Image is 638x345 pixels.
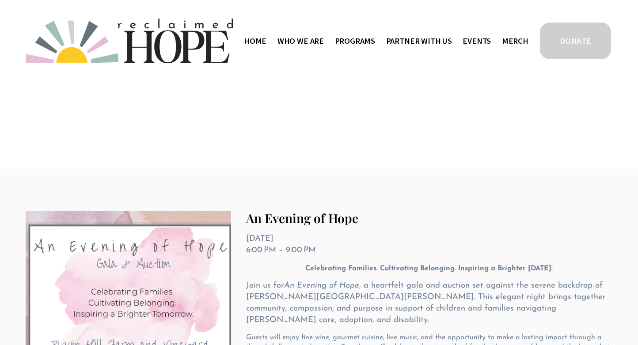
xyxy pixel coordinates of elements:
time: [DATE] [246,235,273,243]
span: Who We Are [277,34,324,48]
a: folder dropdown [277,34,324,48]
time: 9:00 PM [286,246,316,254]
a: Events [463,34,491,48]
img: Reclaimed Hope Initiative [26,19,233,63]
a: folder dropdown [335,34,376,48]
a: folder dropdown [386,34,452,48]
a: Home [244,34,266,48]
span: Programs [335,34,376,48]
a: Merch [502,34,528,48]
strong: Celebrating Families. Cultivating Belonging. Inspiring a Brighter [DATE]. [305,265,553,272]
a: DONATE [539,21,612,61]
p: Join us for , a heartfelt gala and auction set against the serene backdrop of [PERSON_NAME][GEOGR... [246,280,613,326]
span: Partner With Us [386,34,452,48]
em: An Evening of Hope [284,281,359,290]
a: An Evening of Hope [246,210,358,226]
time: 6:00 PM [246,246,276,254]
